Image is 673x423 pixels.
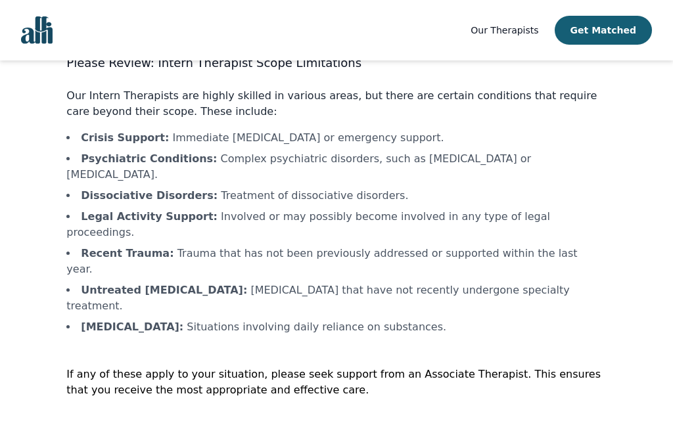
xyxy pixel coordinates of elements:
b: Crisis Support : [81,131,169,144]
h3: Please Review: Intern Therapist Scope Limitations [66,54,606,72]
b: Untreated [MEDICAL_DATA] : [81,284,247,296]
p: Our Intern Therapists are highly skilled in various areas, but there are certain conditions that ... [66,88,606,120]
a: Our Therapists [471,22,538,38]
li: Immediate [MEDICAL_DATA] or emergency support. [66,130,606,146]
b: Recent Trauma : [81,247,174,259]
b: Legal Activity Support : [81,210,218,223]
b: Psychiatric Conditions : [81,152,217,165]
li: Involved or may possibly become involved in any type of legal proceedings. [66,209,606,240]
button: Get Matched [555,16,652,45]
li: [MEDICAL_DATA] that have not recently undergone specialty treatment. [66,282,606,314]
b: Dissociative Disorders : [81,189,218,202]
li: Trauma that has not been previously addressed or supported within the last year. [66,246,606,277]
li: Situations involving daily reliance on substances. [66,319,606,335]
img: alli logo [21,16,53,44]
p: If any of these apply to your situation, please seek support from an Associate Therapist. This en... [66,367,606,398]
li: Treatment of dissociative disorders. [66,188,606,204]
b: [MEDICAL_DATA] : [81,321,183,333]
span: Our Therapists [471,25,538,35]
li: Complex psychiatric disorders, such as [MEDICAL_DATA] or [MEDICAL_DATA]. [66,151,606,183]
